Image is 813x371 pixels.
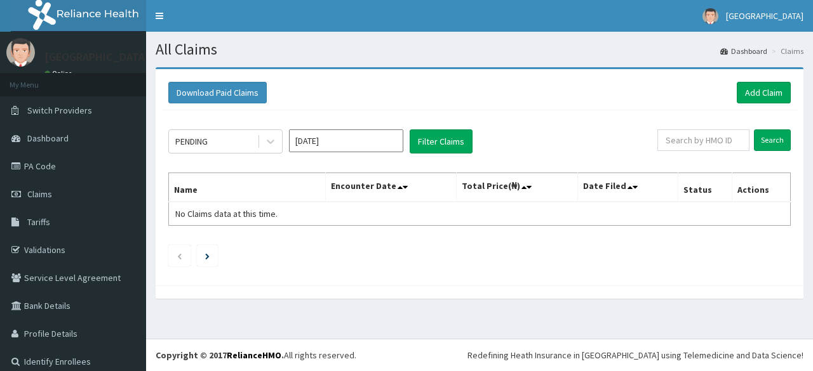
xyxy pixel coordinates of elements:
[410,129,473,153] button: Filter Claims
[27,216,50,228] span: Tariffs
[27,188,52,200] span: Claims
[657,129,749,151] input: Search by HMO ID
[456,173,577,202] th: Total Price(₦)
[27,133,69,144] span: Dashboard
[205,250,210,261] a: Next page
[227,349,281,361] a: RelianceHMO
[146,339,813,371] footer: All rights reserved.
[737,82,791,103] a: Add Claim
[754,129,791,151] input: Search
[720,46,767,56] a: Dashboard
[325,173,456,202] th: Encounter Date
[726,10,803,22] span: [GEOGRAPHIC_DATA]
[175,135,208,148] div: PENDING
[289,129,403,152] input: Select Month and Year
[702,8,718,24] img: User Image
[44,69,75,78] a: Online
[467,349,803,361] div: Redefining Heath Insurance in [GEOGRAPHIC_DATA] using Telemedicine and Data Science!
[27,105,92,116] span: Switch Providers
[732,173,790,202] th: Actions
[156,41,803,58] h1: All Claims
[177,250,182,261] a: Previous page
[769,46,803,56] li: Claims
[6,38,35,67] img: User Image
[168,82,267,103] button: Download Paid Claims
[678,173,732,202] th: Status
[577,173,678,202] th: Date Filed
[169,173,326,202] th: Name
[44,51,149,63] p: [GEOGRAPHIC_DATA]
[156,349,284,361] strong: Copyright © 2017 .
[175,208,278,219] span: No Claims data at this time.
